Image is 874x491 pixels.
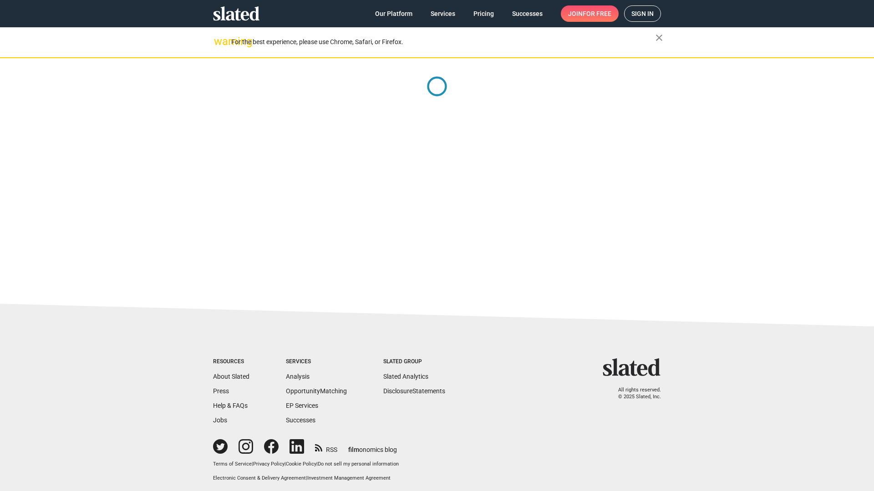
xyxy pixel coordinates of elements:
[423,5,462,22] a: Services
[466,5,501,22] a: Pricing
[316,461,318,467] span: |
[306,475,307,481] span: |
[285,461,286,467] span: |
[654,32,665,43] mat-icon: close
[286,358,347,366] div: Services
[213,416,227,424] a: Jobs
[624,5,661,22] a: Sign in
[348,446,359,453] span: film
[231,36,655,48] div: For the best experience, please use Chrome, Safari, or Firefox.
[213,475,306,481] a: Electronic Consent & Delivery Agreement
[568,5,611,22] span: Join
[383,373,428,380] a: Slated Analytics
[252,461,253,467] span: |
[213,387,229,395] a: Press
[431,5,455,22] span: Services
[286,373,310,380] a: Analysis
[348,438,397,454] a: filmonomics blog
[383,358,445,366] div: Slated Group
[286,387,347,395] a: OpportunityMatching
[473,5,494,22] span: Pricing
[213,358,249,366] div: Resources
[583,5,611,22] span: for free
[315,440,337,454] a: RSS
[383,387,445,395] a: DisclosureStatements
[286,461,316,467] a: Cookie Policy
[307,475,391,481] a: Investment Management Agreement
[213,402,248,409] a: Help & FAQs
[213,373,249,380] a: About Slated
[214,36,225,47] mat-icon: warning
[368,5,420,22] a: Our Platform
[286,402,318,409] a: EP Services
[213,461,252,467] a: Terms of Service
[375,5,412,22] span: Our Platform
[512,5,543,22] span: Successes
[253,461,285,467] a: Privacy Policy
[318,461,399,468] button: Do not sell my personal information
[609,387,661,400] p: All rights reserved. © 2025 Slated, Inc.
[631,6,654,21] span: Sign in
[286,416,315,424] a: Successes
[561,5,619,22] a: Joinfor free
[505,5,550,22] a: Successes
